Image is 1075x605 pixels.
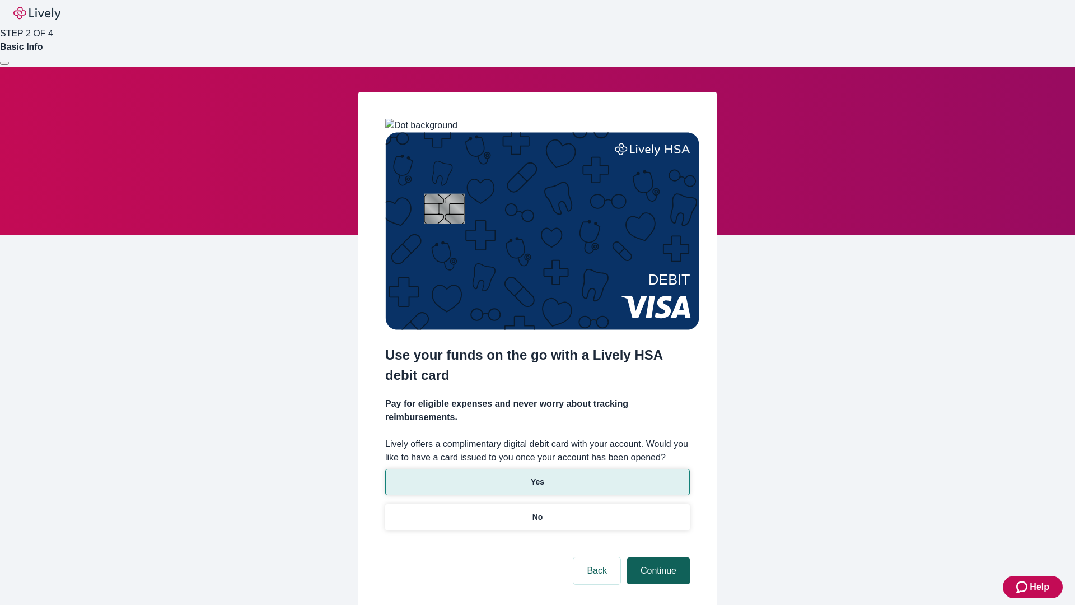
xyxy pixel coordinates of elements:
[385,438,690,464] label: Lively offers a complimentary digital debit card with your account. Would you like to have a card...
[532,511,543,523] p: No
[385,132,699,330] img: Debit card
[1003,576,1063,598] button: Zendesk support iconHelp
[385,119,457,132] img: Dot background
[531,476,544,488] p: Yes
[573,557,620,584] button: Back
[385,504,690,530] button: No
[385,345,690,385] h2: Use your funds on the go with a Lively HSA debit card
[627,557,690,584] button: Continue
[1030,580,1049,594] span: Help
[385,469,690,495] button: Yes
[385,397,690,424] h4: Pay for eligible expenses and never worry about tracking reimbursements.
[1016,580,1030,594] svg: Zendesk support icon
[13,7,60,20] img: Lively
